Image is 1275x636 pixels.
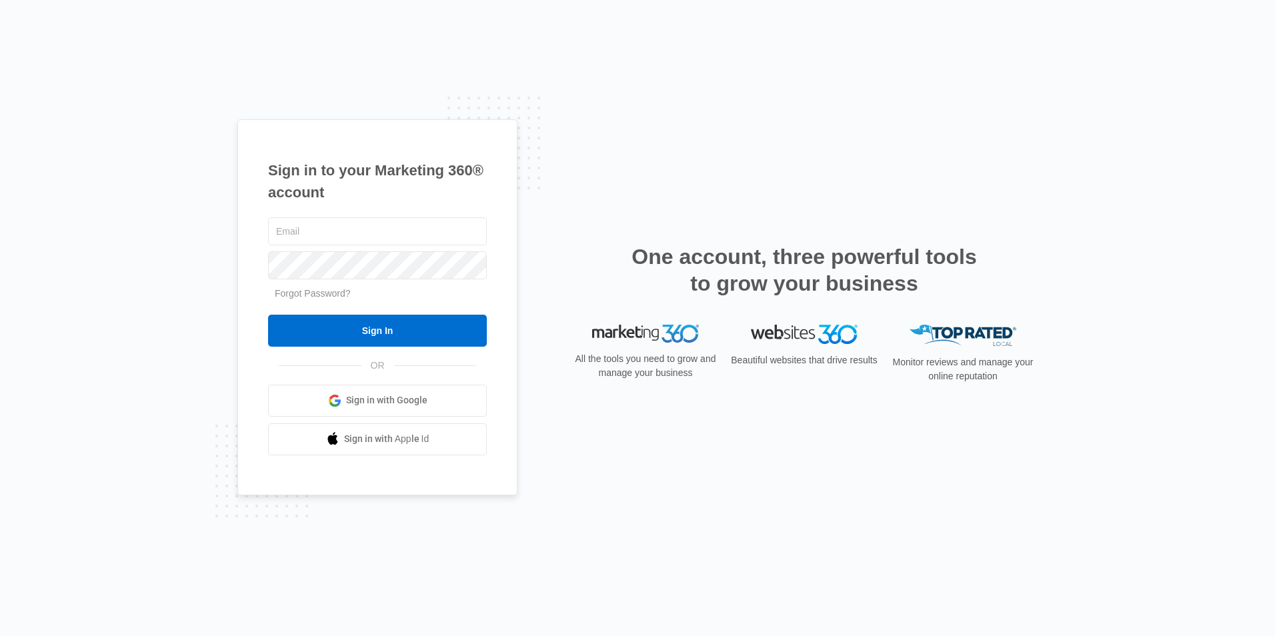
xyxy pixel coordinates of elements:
[275,288,351,299] a: Forgot Password?
[268,423,487,455] a: Sign in with Apple Id
[268,385,487,417] a: Sign in with Google
[571,352,720,380] p: All the tools you need to grow and manage your business
[751,325,858,344] img: Websites 360
[268,159,487,203] h1: Sign in to your Marketing 360® account
[888,355,1038,383] p: Monitor reviews and manage your online reputation
[730,353,879,367] p: Beautiful websites that drive results
[268,315,487,347] input: Sign In
[268,217,487,245] input: Email
[910,325,1016,347] img: Top Rated Local
[592,325,699,343] img: Marketing 360
[344,432,429,446] span: Sign in with Apple Id
[346,393,427,407] span: Sign in with Google
[627,243,981,297] h2: One account, three powerful tools to grow your business
[361,359,394,373] span: OR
